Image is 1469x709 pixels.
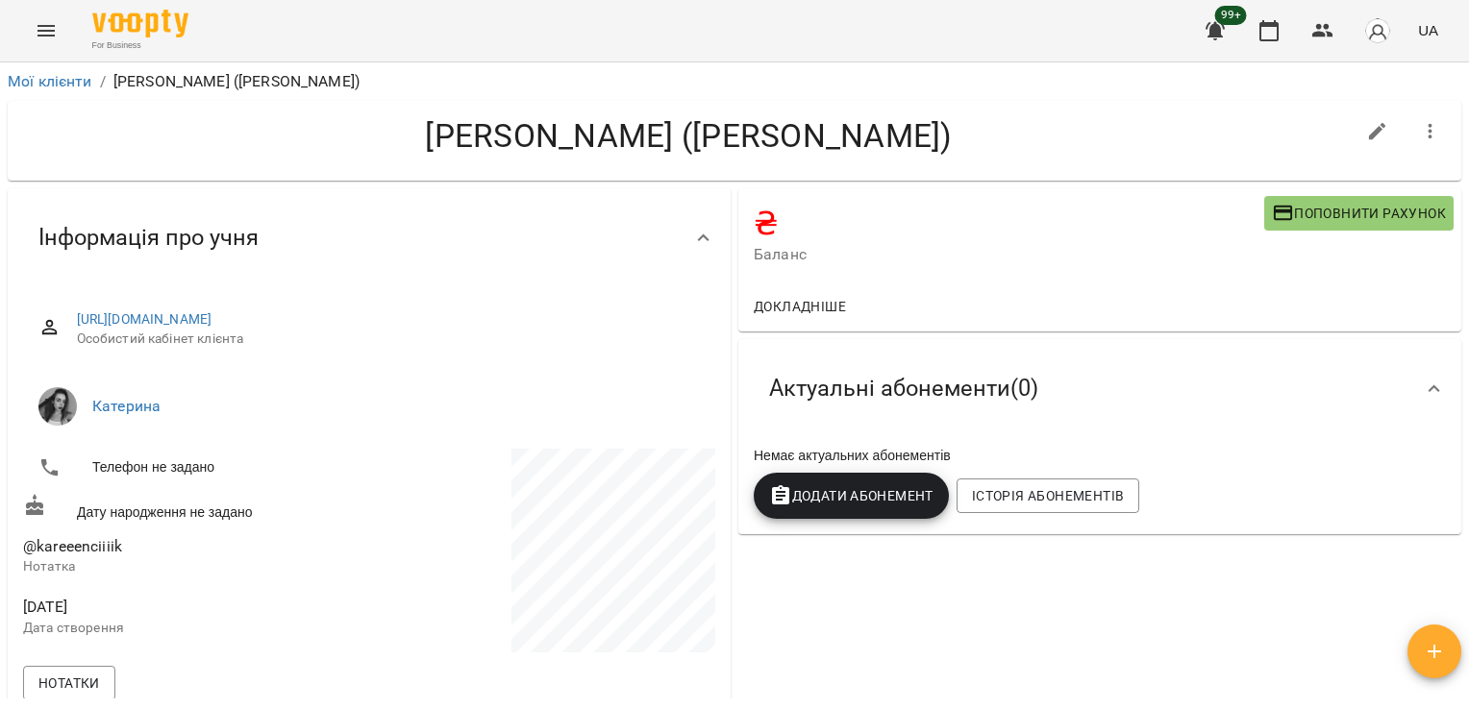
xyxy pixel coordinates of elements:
[92,39,188,52] span: For Business
[754,295,846,318] span: Докладніше
[957,478,1139,513] button: Історія абонементів
[972,484,1124,507] span: Історія абонементів
[769,484,934,507] span: Додати Абонемент
[23,8,69,54] button: Menu
[23,449,365,487] li: Телефон не задано
[23,537,122,555] span: @kareeenciiiik
[23,619,365,638] p: Дата створення
[746,289,854,324] button: Докладніше
[754,473,949,519] button: Додати Абонемент
[23,116,1355,156] h4: [PERSON_NAME] ([PERSON_NAME])
[19,490,369,526] div: Дату народження не задано
[77,311,212,327] a: [URL][DOMAIN_NAME]
[750,442,1450,469] div: Немає актуальних абонементів
[113,70,360,93] p: [PERSON_NAME] ([PERSON_NAME])
[1364,17,1391,44] img: avatar_s.png
[8,72,92,90] a: Мої клієнти
[8,70,1461,93] nav: breadcrumb
[92,397,161,415] a: Катерина
[754,243,1264,266] span: Баланс
[92,10,188,37] img: Voopty Logo
[1418,20,1438,40] span: UA
[23,666,115,700] button: Нотатки
[23,596,365,619] span: [DATE]
[23,557,365,576] p: Нотатка
[1264,196,1454,231] button: Поповнити рахунок
[38,672,100,695] span: Нотатки
[738,339,1461,438] div: Актуальні абонементи(0)
[38,387,77,426] img: Катерина
[1215,6,1247,25] span: 99+
[100,70,106,93] li: /
[8,188,731,287] div: Інформація про учня
[769,374,1038,403] span: Актуальні абонементи ( 0 )
[1410,12,1446,48] button: UA
[38,223,259,253] span: Інформація про учня
[77,330,700,349] span: Особистий кабінет клієнта
[1272,202,1446,225] span: Поповнити рахунок
[754,204,1264,243] h4: ₴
